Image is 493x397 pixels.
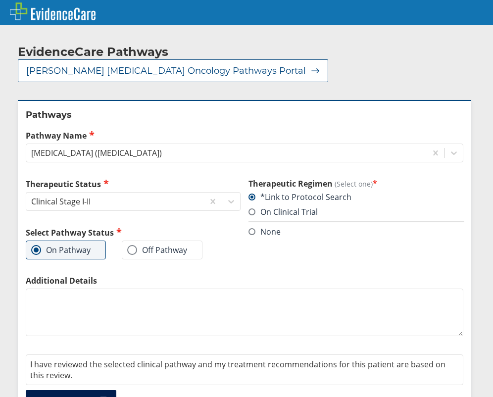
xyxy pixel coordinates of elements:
span: (Select one) [335,179,373,189]
label: On Pathway [31,245,91,255]
div: Clinical Stage I-II [31,196,91,207]
h2: Pathways [26,109,463,121]
button: [PERSON_NAME] [MEDICAL_DATA] Oncology Pathways Portal [18,59,328,82]
div: [MEDICAL_DATA] ([MEDICAL_DATA]) [31,148,162,158]
span: I have reviewed the selected clinical pathway and my treatment recommendations for this patient a... [30,359,445,381]
label: Pathway Name [26,130,463,141]
label: None [248,226,281,237]
label: Off Pathway [127,245,187,255]
span: [PERSON_NAME] [MEDICAL_DATA] Oncology Pathways Portal [26,65,306,77]
h2: EvidenceCare Pathways [18,45,168,59]
label: Therapeutic Status [26,178,241,190]
h2: Select Pathway Status [26,227,241,238]
label: Additional Details [26,275,463,286]
label: *Link to Protocol Search [248,192,351,202]
h3: Therapeutic Regimen [248,178,463,189]
img: EvidenceCare [10,2,96,20]
label: On Clinical Trial [248,206,318,217]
